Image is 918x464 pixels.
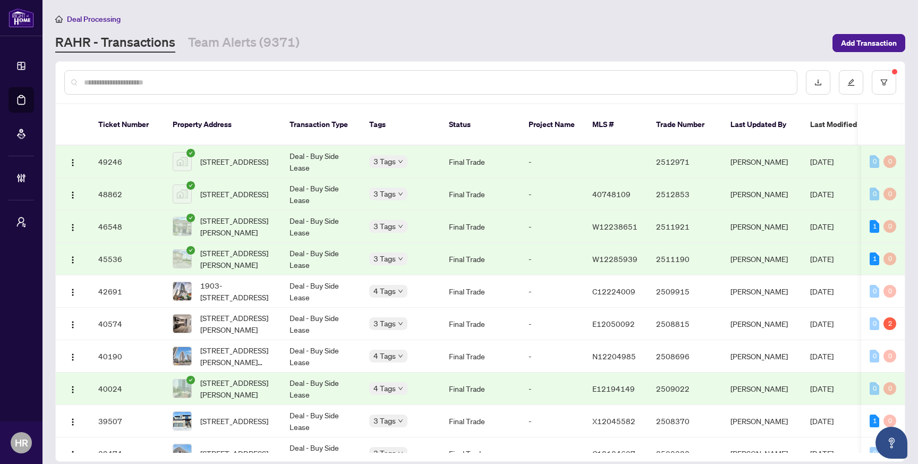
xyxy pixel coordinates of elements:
[90,373,164,405] td: 40024
[722,210,802,243] td: [PERSON_NAME]
[440,146,520,178] td: Final Trade
[440,104,520,146] th: Status
[173,379,191,398] img: thumbnail-img
[373,252,396,265] span: 3 Tags
[870,317,879,330] div: 0
[200,280,273,303] span: 1903-[STREET_ADDRESS]
[440,340,520,373] td: Final Trade
[373,155,396,167] span: 3 Tags
[173,282,191,300] img: thumbnail-img
[520,104,584,146] th: Project Name
[520,308,584,340] td: -
[875,427,907,459] button: Open asap
[173,153,191,171] img: thumbnail-img
[722,340,802,373] td: [PERSON_NAME]
[186,214,195,222] span: check-circle
[15,435,28,450] span: HR
[883,285,896,298] div: 0
[398,224,403,229] span: down
[373,415,396,427] span: 3 Tags
[173,347,191,365] img: thumbnail-img
[883,188,896,200] div: 0
[64,380,81,397] button: Logo
[64,153,81,170] button: Logo
[810,222,834,231] span: [DATE]
[200,415,268,427] span: [STREET_ADDRESS]
[870,285,879,298] div: 0
[722,308,802,340] td: [PERSON_NAME]
[398,386,403,391] span: down
[872,70,896,95] button: filter
[398,451,403,456] span: down
[90,275,164,308] td: 42691
[173,250,191,268] img: thumbnail-img
[592,254,637,264] span: W12285939
[592,222,637,231] span: W12238651
[520,178,584,210] td: -
[173,315,191,333] img: thumbnail-img
[173,185,191,203] img: thumbnail-img
[398,353,403,359] span: down
[173,217,191,235] img: thumbnail-img
[722,373,802,405] td: [PERSON_NAME]
[648,104,722,146] th: Trade Number
[281,275,361,308] td: Deal - Buy Side Lease
[810,189,834,199] span: [DATE]
[64,185,81,203] button: Logo
[520,405,584,437] td: -
[592,351,636,361] span: N12204985
[810,286,834,296] span: [DATE]
[173,412,191,430] img: thumbnail-img
[90,405,164,437] td: 39507
[398,159,403,164] span: down
[832,34,905,52] button: Add Transaction
[648,275,722,308] td: 2509915
[281,405,361,437] td: Deal - Buy Side Lease
[883,252,896,265] div: 0
[90,308,164,340] td: 40574
[90,340,164,373] td: 40190
[520,146,584,178] td: -
[173,444,191,462] img: thumbnail-img
[883,382,896,395] div: 0
[810,157,834,166] span: [DATE]
[648,405,722,437] td: 2508370
[186,246,195,255] span: check-circle
[164,104,281,146] th: Property Address
[648,178,722,210] td: 2512853
[200,312,273,335] span: [STREET_ADDRESS][PERSON_NAME]
[648,308,722,340] td: 2508815
[90,178,164,210] td: 48862
[839,70,863,95] button: edit
[870,188,879,200] div: 0
[16,217,27,227] span: user-switch
[188,33,300,53] a: Team Alerts (9371)
[722,275,802,308] td: [PERSON_NAME]
[281,243,361,275] td: Deal - Buy Side Lease
[186,181,195,190] span: check-circle
[55,33,175,53] a: RAHR - Transactions
[69,353,77,361] img: Logo
[200,448,268,459] span: [STREET_ADDRESS]
[186,149,195,157] span: check-circle
[810,319,834,328] span: [DATE]
[592,449,635,458] span: C12184607
[281,308,361,340] td: Deal - Buy Side Lease
[810,384,834,393] span: [DATE]
[69,320,77,329] img: Logo
[870,350,879,362] div: 0
[361,104,440,146] th: Tags
[810,449,834,458] span: [DATE]
[281,210,361,243] td: Deal - Buy Side Lease
[69,288,77,297] img: Logo
[64,348,81,365] button: Logo
[281,104,361,146] th: Transaction Type
[870,220,879,233] div: 1
[806,70,830,95] button: download
[69,191,77,199] img: Logo
[814,79,822,86] span: download
[69,418,77,426] img: Logo
[398,418,403,424] span: down
[90,146,164,178] td: 49246
[281,178,361,210] td: Deal - Buy Side Lease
